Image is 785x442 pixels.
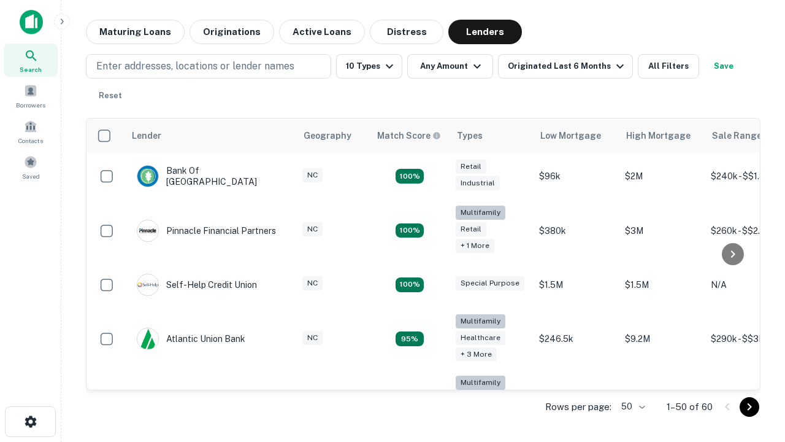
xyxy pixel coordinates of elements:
div: + 1 more [456,239,494,253]
div: + 3 more [456,347,497,362]
td: $3.2M [619,370,705,432]
td: $380k [533,200,619,262]
button: Originated Last 6 Months [498,54,633,79]
div: Bank Of [GEOGRAPHIC_DATA] [137,165,284,187]
td: $246k [533,370,619,432]
button: Save your search to get updates of matches that match your search criteria. [704,54,743,79]
img: picture [137,274,158,295]
div: Matching Properties: 17, hasApolloMatch: undefined [396,223,424,238]
a: Contacts [4,115,58,148]
div: Matching Properties: 11, hasApolloMatch: undefined [396,277,424,292]
div: Special Purpose [456,276,524,290]
a: Borrowers [4,79,58,112]
th: Geography [296,118,370,153]
td: $246.5k [533,308,619,370]
span: Search [20,64,42,74]
div: Lender [132,128,161,143]
h6: Match Score [377,129,438,142]
td: $1.5M [533,262,619,308]
div: The Fidelity Bank [137,390,236,412]
td: $1.5M [619,262,705,308]
div: Matching Properties: 9, hasApolloMatch: undefined [396,331,424,346]
button: Any Amount [407,54,493,79]
div: Capitalize uses an advanced AI algorithm to match your search with the best lender. The match sco... [377,129,441,142]
span: Saved [22,171,40,181]
button: Maturing Loans [86,20,185,44]
button: Originations [190,20,274,44]
img: picture [137,328,158,349]
div: Self-help Credit Union [137,274,257,296]
button: Lenders [448,20,522,44]
div: Pinnacle Financial Partners [137,220,276,242]
div: NC [302,222,323,236]
div: Atlantic Union Bank [137,328,245,350]
div: 50 [616,398,647,416]
p: Rows per page: [545,400,611,414]
div: Geography [304,128,351,143]
p: Enter addresses, locations or lender names [96,59,294,74]
th: Types [450,118,533,153]
td: $3M [619,200,705,262]
th: Lender [124,118,296,153]
button: Reset [91,83,130,108]
span: Contacts [18,136,43,145]
img: picture [137,166,158,187]
div: Retail [456,222,486,236]
span: Borrowers [16,100,45,110]
div: Healthcare [456,331,505,345]
div: Multifamily [456,376,505,390]
iframe: Chat Widget [724,304,785,363]
th: High Mortgage [619,118,705,153]
div: Matching Properties: 15, hasApolloMatch: undefined [396,169,424,184]
button: 10 Types [336,54,402,79]
div: High Mortgage [626,128,691,143]
div: Multifamily [456,206,505,220]
div: Retail [456,160,486,174]
button: Enter addresses, locations or lender names [86,54,331,79]
img: capitalize-icon.png [20,10,43,34]
th: Capitalize uses an advanced AI algorithm to match your search with the best lender. The match sco... [370,118,450,153]
div: NC [302,276,323,290]
button: Distress [370,20,443,44]
a: Saved [4,150,58,184]
div: Originated Last 6 Months [508,59,627,74]
p: 1–50 of 60 [667,400,713,414]
div: Types [457,128,483,143]
div: NC [302,168,323,182]
div: Sale Range [712,128,762,143]
button: Go to next page [740,397,759,417]
th: Low Mortgage [533,118,619,153]
td: $2M [619,153,705,200]
div: Multifamily [456,314,505,328]
td: $96k [533,153,619,200]
div: NC [302,331,323,345]
img: picture [137,220,158,241]
td: $9.2M [619,308,705,370]
button: Active Loans [279,20,365,44]
button: All Filters [638,54,699,79]
div: Industrial [456,176,500,190]
div: Low Mortgage [540,128,601,143]
a: Search [4,44,58,77]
